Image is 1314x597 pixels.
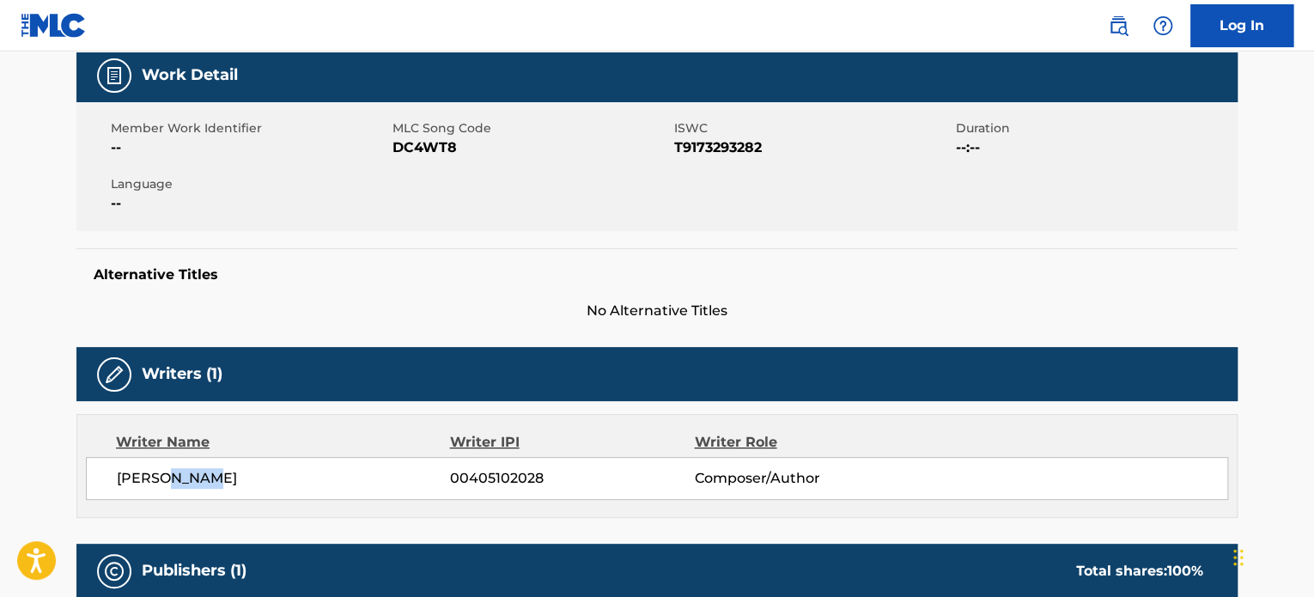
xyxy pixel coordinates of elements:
[111,193,388,214] span: --
[392,119,670,137] span: MLC Song Code
[1076,561,1203,582] div: Total shares:
[142,364,222,384] h5: Writers (1)
[111,119,388,137] span: Member Work Identifier
[956,137,1233,158] span: --:--
[392,137,670,158] span: DC4WT8
[104,561,125,582] img: Publishers
[1101,9,1135,43] a: Public Search
[1228,515,1314,597] iframe: Chat Widget
[1153,15,1173,36] img: help
[104,364,125,385] img: Writers
[674,137,952,158] span: T9173293282
[1108,15,1128,36] img: search
[111,175,388,193] span: Language
[694,468,916,489] span: Composer/Author
[450,432,695,453] div: Writer IPI
[76,301,1238,321] span: No Alternative Titles
[142,65,238,85] h5: Work Detail
[111,137,388,158] span: --
[450,468,694,489] span: 00405102028
[142,561,246,581] h5: Publishers (1)
[94,266,1220,283] h5: Alternative Titles
[117,468,450,489] span: [PERSON_NAME]
[1228,515,1314,597] div: Chat-Widget
[21,13,87,38] img: MLC Logo
[674,119,952,137] span: ISWC
[956,119,1233,137] span: Duration
[694,432,916,453] div: Writer Role
[1233,532,1244,583] div: Ziehen
[104,65,125,86] img: Work Detail
[1146,9,1180,43] div: Help
[1167,563,1203,579] span: 100 %
[1190,4,1293,47] a: Log In
[116,432,450,453] div: Writer Name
